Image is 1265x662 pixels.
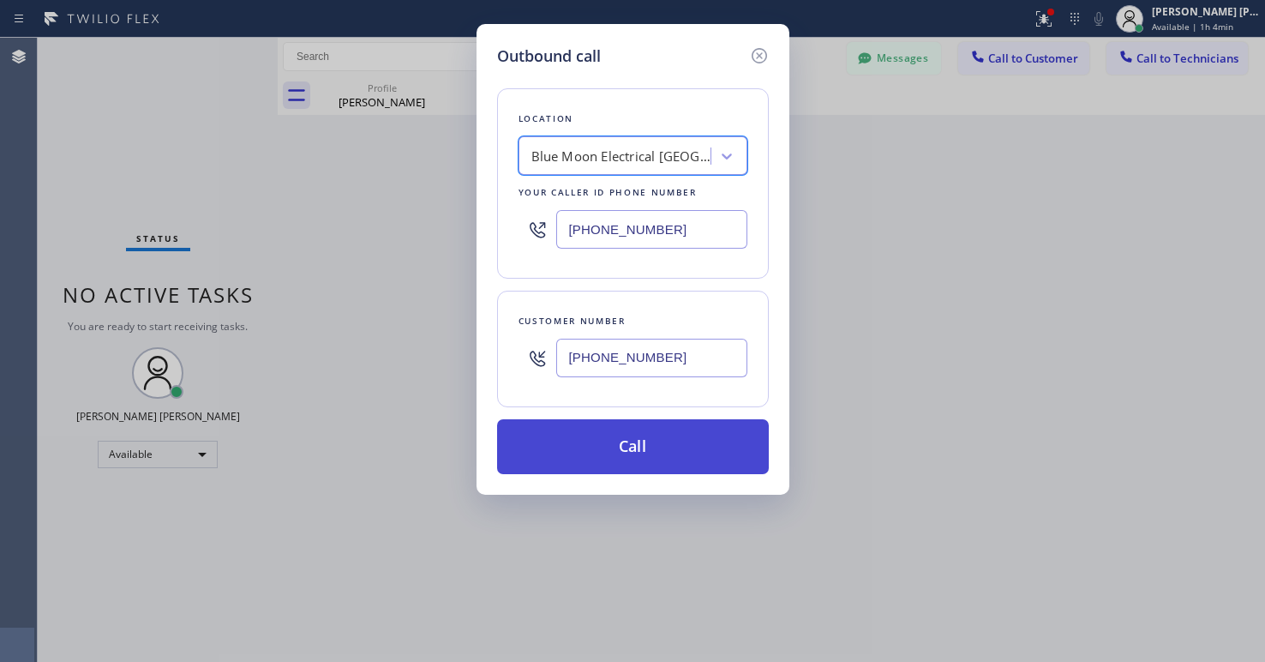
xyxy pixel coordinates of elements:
[519,312,747,330] div: Customer number
[497,419,769,474] button: Call
[519,184,747,202] div: Your caller id phone number
[497,45,601,68] h5: Outbound call
[519,110,747,128] div: Location
[556,339,747,377] input: (123) 456-7890
[531,147,711,166] div: Blue Moon Electrical [GEOGRAPHIC_DATA]
[556,210,747,249] input: (123) 456-7890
